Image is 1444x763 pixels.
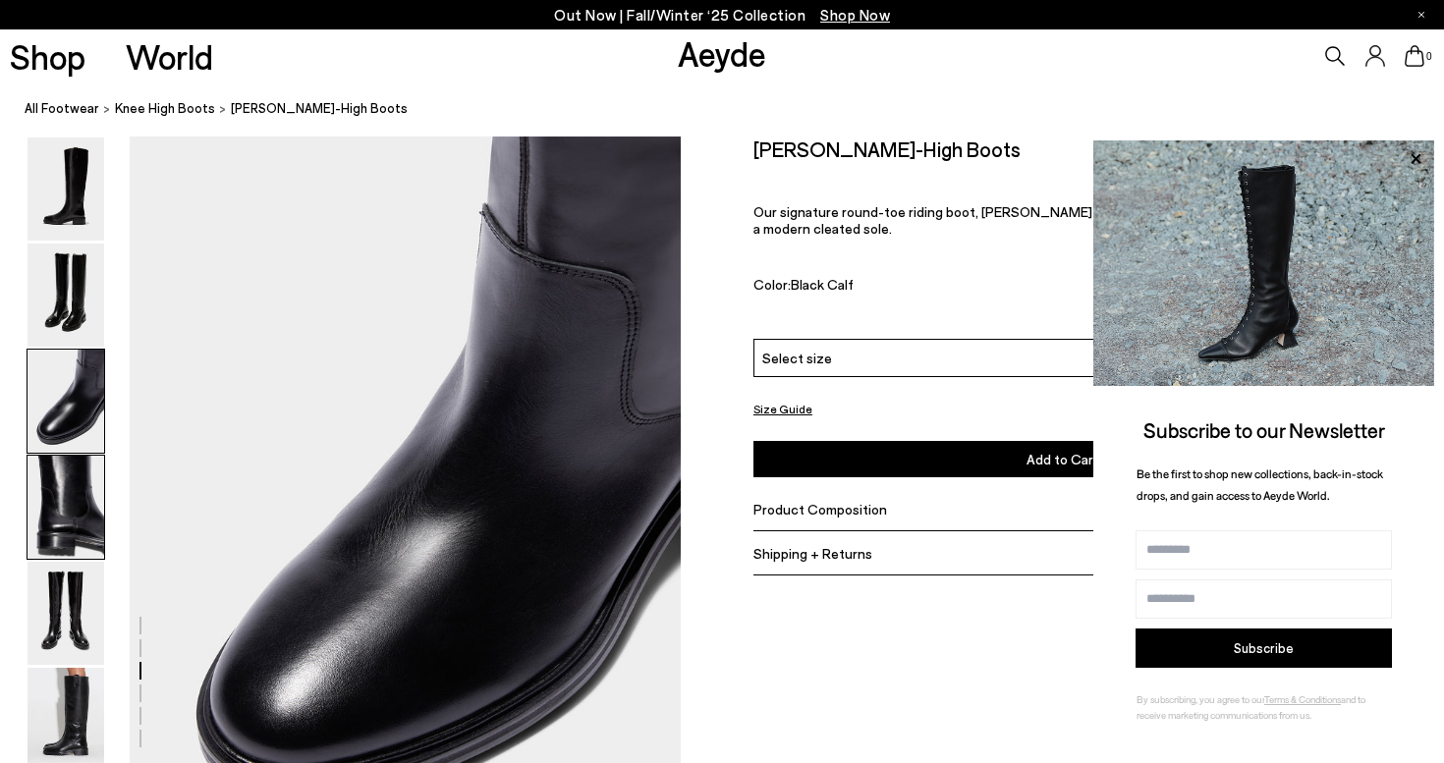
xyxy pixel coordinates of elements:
[25,82,1444,136] nav: breadcrumb
[753,545,872,562] span: Shipping + Returns
[28,562,104,665] img: Henry Knee-High Boots - Image 5
[1264,693,1341,705] a: Terms & Conditions
[28,137,104,241] img: Henry Knee-High Boots - Image 1
[28,244,104,347] img: Henry Knee-High Boots - Image 2
[554,3,890,27] p: Out Now | Fall/Winter ‘25 Collection
[28,350,104,453] img: Henry Knee-High Boots - Image 3
[1405,45,1424,67] a: 0
[753,203,1372,237] p: Our signature round-toe riding boot, [PERSON_NAME] showcases traditional detailing teamed with a ...
[753,397,812,421] button: Size Guide
[10,39,85,74] a: Shop
[1137,466,1383,503] span: Be the first to shop new collections, back-in-stock drops, and gain access to Aeyde World.
[1027,451,1099,467] span: Add to Cart
[1424,51,1434,62] span: 0
[678,32,766,74] a: Aeyde
[115,98,215,119] a: knee high boots
[820,6,890,24] span: Navigate to /collections/new-in
[1328,138,1372,163] span: €695
[1093,140,1434,386] img: 2a6287a1333c9a56320fd6e7b3c4a9a9.jpg
[1143,417,1385,442] span: Subscribe to our Newsletter
[1137,693,1264,705] span: By subscribing, you agree to our
[126,39,213,74] a: World
[791,276,854,293] span: Black Calf
[753,501,887,518] span: Product Composition
[1136,628,1392,668] button: Subscribe
[753,136,1021,161] h2: [PERSON_NAME]-High Boots
[762,348,832,368] span: Select size
[28,456,104,559] img: Henry Knee-High Boots - Image 4
[753,276,1241,299] div: Color:
[231,98,408,119] span: [PERSON_NAME]-High Boots
[753,441,1372,477] button: Add to Cart
[25,98,99,119] a: All Footwear
[115,100,215,116] span: knee high boots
